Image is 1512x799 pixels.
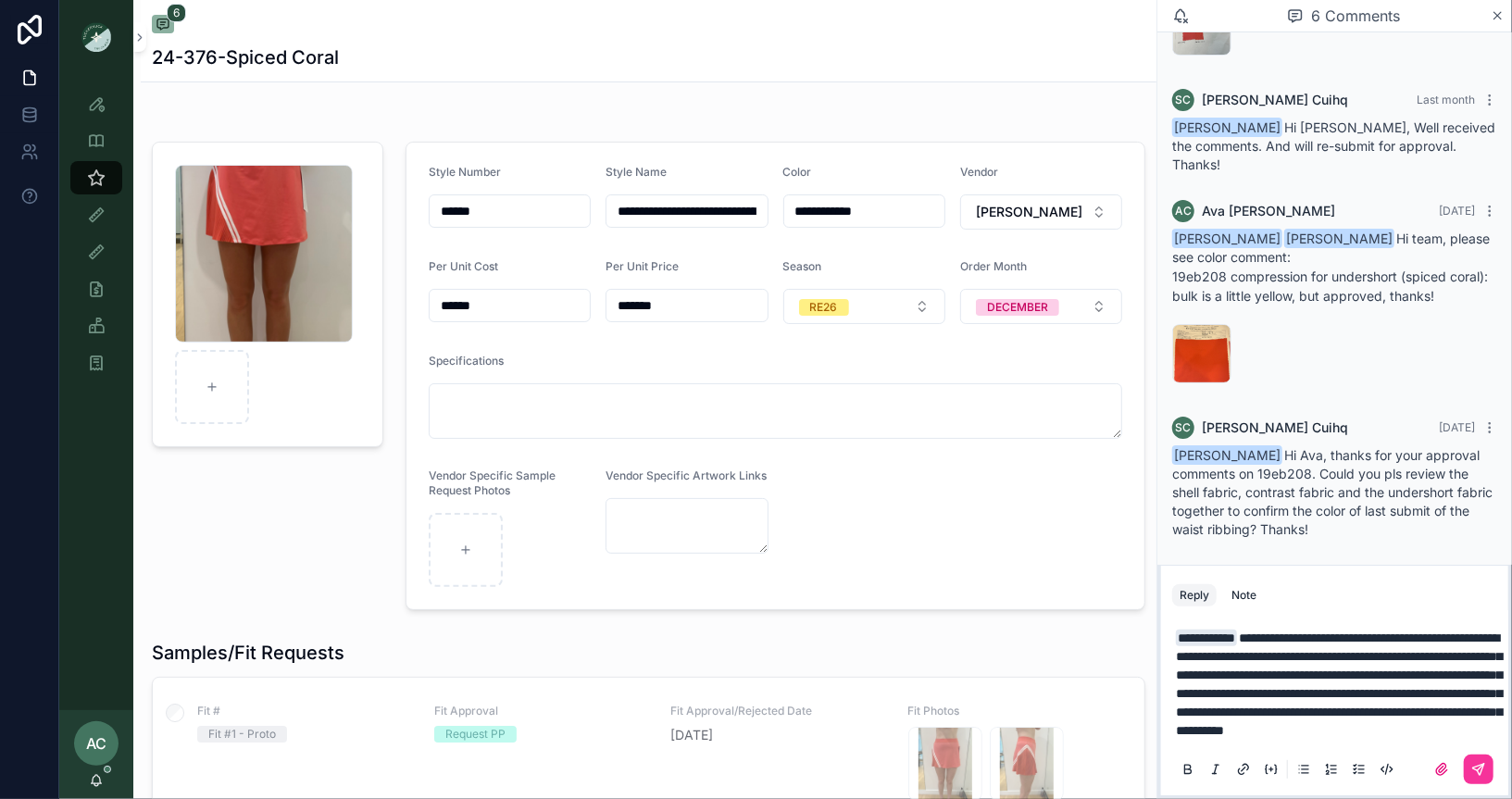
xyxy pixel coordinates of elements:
div: Fit #1 - Proto [208,726,276,743]
span: Specifications [429,354,504,368]
span: Hi Ava, thanks for your approval comments on 19eb208. Could you pls review the shell fabric, cont... [1172,447,1493,537]
button: 6 [152,15,174,37]
span: SC [1176,93,1192,107]
span: Fit Photos [907,704,1122,718]
span: [DATE] [671,726,886,744]
span: Style Number [429,165,501,179]
span: [PERSON_NAME] Cuihq [1202,418,1348,437]
img: App logo [81,22,111,52]
h1: 24-376-Spiced Coral [152,44,339,70]
span: Vendor Specific Sample Request Photos [429,468,556,497]
button: Note [1224,584,1264,606]
div: Hi team, please see color comment: [1172,230,1497,306]
span: [PERSON_NAME] [976,203,1082,221]
span: Vendor [960,165,998,179]
div: DECEMBER [987,299,1048,316]
span: Style Name [606,165,667,179]
button: Select Button [960,194,1122,230]
span: [PERSON_NAME] [1172,445,1282,465]
span: Fit Approval [434,704,649,718]
span: [PERSON_NAME] [1172,118,1282,137]
span: [PERSON_NAME] [1172,229,1282,248]
button: Select Button [783,289,945,324]
h1: Samples/Fit Requests [152,640,344,666]
span: AC [1175,204,1192,218]
span: Per Unit Price [606,259,679,273]
span: Per Unit Cost [429,259,498,273]
span: [PERSON_NAME] [1284,229,1394,248]
p: 19eb208 compression for undershort (spiced coral): bulk is a little yellow, but approved, thanks! [1172,267,1497,306]
span: Fit Approval/Rejected Date [671,704,886,718]
span: Vendor Specific Artwork Links [606,468,767,482]
span: Fit # [197,704,412,718]
span: Last month [1417,93,1475,106]
span: 6 [167,4,186,22]
span: Order Month [960,259,1027,273]
span: [DATE] [1439,420,1475,434]
div: Request PP [445,726,506,743]
div: scrollable content [59,74,133,404]
span: Color [783,165,812,179]
div: Note [1231,588,1256,603]
span: Hi [PERSON_NAME], Well received the comments. And will re-submit for approval. Thanks! [1172,119,1495,172]
span: AC [86,732,106,755]
span: Ava [PERSON_NAME] [1202,202,1335,220]
span: [PERSON_NAME] Cuihq [1202,91,1348,109]
span: [DATE] [1439,204,1475,218]
div: RE26 [810,299,838,316]
span: 6 Comments [1311,5,1400,27]
span: Season [783,259,822,273]
button: Select Button [960,289,1122,324]
span: SC [1176,420,1192,435]
button: Reply [1172,584,1217,606]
